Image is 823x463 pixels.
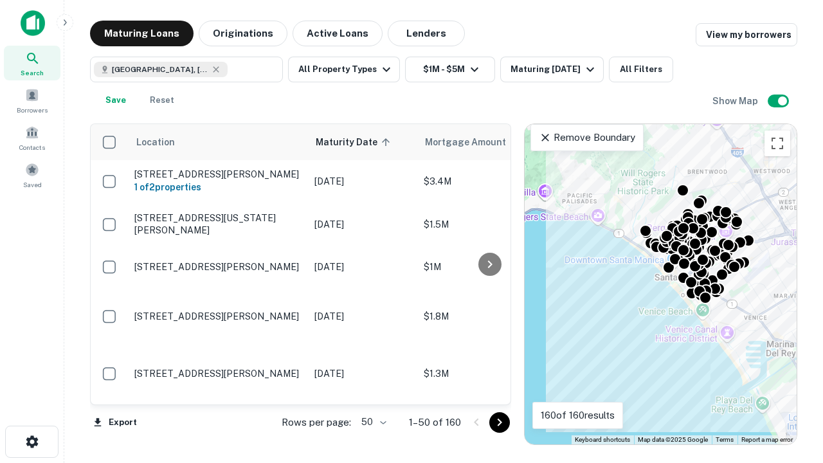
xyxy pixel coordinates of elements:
p: $1.5M [424,217,552,232]
p: [STREET_ADDRESS][PERSON_NAME] [134,311,302,322]
h6: Show Map [712,94,760,108]
div: 0 0 [525,124,797,444]
button: Toggle fullscreen view [764,131,790,156]
a: View my borrowers [696,23,797,46]
a: Search [4,46,60,80]
p: 1–50 of 160 [409,415,461,430]
p: [STREET_ADDRESS][PERSON_NAME] [134,168,302,180]
th: Mortgage Amount [417,124,559,160]
button: Active Loans [293,21,383,46]
span: Location [136,134,175,150]
button: Maturing [DATE] [500,57,604,82]
button: Maturing Loans [90,21,194,46]
button: $1M - $5M [405,57,495,82]
p: 160 of 160 results [541,408,615,423]
span: Search [21,68,44,78]
button: Keyboard shortcuts [575,435,630,444]
a: Terms (opens in new tab) [716,436,734,443]
button: Save your search to get updates of matches that match your search criteria. [95,87,136,113]
p: Remove Boundary [539,130,635,145]
a: Saved [4,158,60,192]
p: [STREET_ADDRESS][PERSON_NAME] [134,368,302,379]
p: $3.4M [424,174,552,188]
p: [STREET_ADDRESS][US_STATE][PERSON_NAME] [134,212,302,235]
span: Contacts [19,142,45,152]
p: [STREET_ADDRESS][PERSON_NAME] [134,261,302,273]
p: $1.8M [424,309,552,323]
div: 50 [356,413,388,431]
th: Maturity Date [308,124,417,160]
th: Location [128,124,308,160]
a: Borrowers [4,83,60,118]
a: Open this area in Google Maps (opens a new window) [528,428,570,444]
button: Originations [199,21,287,46]
img: capitalize-icon.png [21,10,45,36]
span: Maturity Date [316,134,394,150]
p: [DATE] [314,217,411,232]
button: All Property Types [288,57,400,82]
span: Saved [23,179,42,190]
p: [DATE] [314,367,411,381]
button: All Filters [609,57,673,82]
span: Borrowers [17,105,48,115]
a: Report a map error [741,436,793,443]
h6: 1 of 2 properties [134,180,302,194]
img: Google [528,428,570,444]
a: Contacts [4,120,60,155]
p: Rows per page: [282,415,351,430]
button: Export [90,413,140,432]
span: [GEOGRAPHIC_DATA], [GEOGRAPHIC_DATA], [GEOGRAPHIC_DATA] [112,64,208,75]
button: Reset [141,87,183,113]
p: $1.3M [424,367,552,381]
button: Lenders [388,21,465,46]
span: Mortgage Amount [425,134,523,150]
p: [DATE] [314,174,411,188]
button: Go to next page [489,412,510,433]
p: [DATE] [314,309,411,323]
span: Map data ©2025 Google [638,436,708,443]
iframe: Chat Widget [759,360,823,422]
p: $1M [424,260,552,274]
div: Maturing [DATE] [511,62,598,77]
p: [DATE] [314,260,411,274]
